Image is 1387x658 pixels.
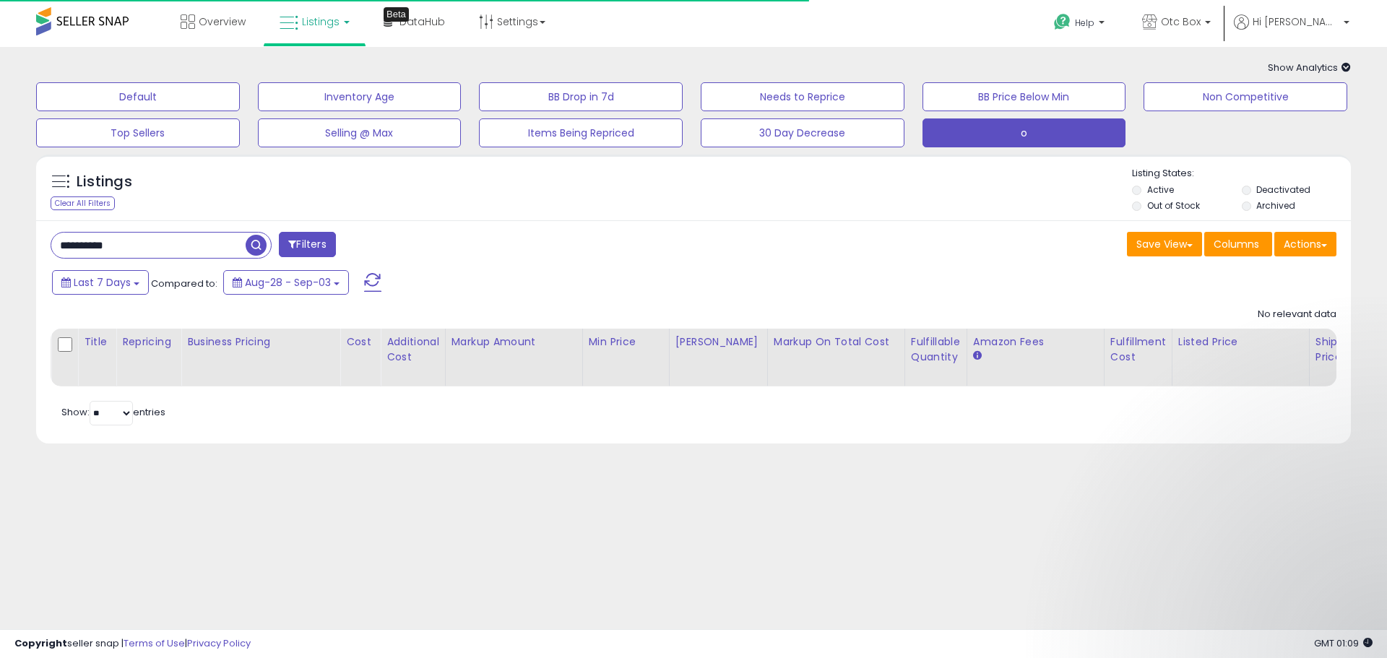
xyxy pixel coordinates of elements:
[1075,17,1094,29] span: Help
[187,334,334,350] div: Business Pricing
[479,82,683,111] button: BB Drop in 7d
[74,275,131,290] span: Last 7 Days
[589,334,663,350] div: Min Price
[223,270,349,295] button: Aug-28 - Sep-03
[1268,61,1351,74] span: Show Analytics
[451,334,576,350] div: Markup Amount
[701,118,904,147] button: 30 Day Decrease
[1274,232,1336,256] button: Actions
[279,232,335,257] button: Filters
[84,334,110,350] div: Title
[1147,183,1174,196] label: Active
[922,82,1126,111] button: BB Price Below Min
[386,334,439,365] div: Additional Cost
[973,334,1098,350] div: Amazon Fees
[1127,232,1202,256] button: Save View
[51,196,115,210] div: Clear All Filters
[1315,334,1344,365] div: Ship Price
[1256,199,1295,212] label: Archived
[479,118,683,147] button: Items Being Repriced
[1234,14,1349,47] a: Hi [PERSON_NAME]
[52,270,149,295] button: Last 7 Days
[124,636,185,650] a: Terms of Use
[1144,82,1347,111] button: Non Competitive
[973,350,982,363] small: Amazon Fees.
[701,82,904,111] button: Needs to Reprice
[151,277,217,290] span: Compared to:
[302,14,340,29] span: Listings
[1042,2,1119,47] a: Help
[1053,13,1071,31] i: Get Help
[922,118,1126,147] button: o
[346,334,374,350] div: Cost
[1204,232,1272,256] button: Columns
[245,275,331,290] span: Aug-28 - Sep-03
[1253,14,1339,29] span: Hi [PERSON_NAME]
[258,82,462,111] button: Inventory Age
[61,405,165,419] span: Show: entries
[384,7,409,22] div: Tooltip anchor
[1256,183,1310,196] label: Deactivated
[77,172,132,192] h5: Listings
[399,14,445,29] span: DataHub
[1214,237,1259,251] span: Columns
[767,329,904,386] th: The percentage added to the cost of goods (COGS) that forms the calculator for Min & Max prices.
[1161,14,1201,29] span: Otc Box
[122,334,175,350] div: Repricing
[14,637,251,651] div: seller snap | |
[14,636,67,650] strong: Copyright
[1178,334,1303,350] div: Listed Price
[258,118,462,147] button: Selling @ Max
[1258,308,1336,321] div: No relevant data
[1132,167,1350,181] p: Listing States:
[675,334,761,350] div: [PERSON_NAME]
[1147,199,1200,212] label: Out of Stock
[36,82,240,111] button: Default
[187,636,251,650] a: Privacy Policy
[199,14,246,29] span: Overview
[774,334,899,350] div: Markup on Total Cost
[1110,334,1166,365] div: Fulfillment Cost
[36,118,240,147] button: Top Sellers
[911,334,961,365] div: Fulfillable Quantity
